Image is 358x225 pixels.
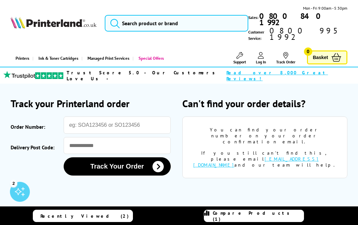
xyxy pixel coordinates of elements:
[304,47,312,56] span: 0
[268,28,347,40] span: 0800 995 1992
[256,59,266,64] span: Log In
[10,180,17,187] div: 2
[35,72,63,79] img: trustpilot rating
[213,210,304,222] span: Compare Products (1)
[303,5,347,11] span: Mon - Fri 9:00am - 5:30pm
[313,53,328,62] span: Basket
[226,70,340,82] span: Read over 8,000 Great Reviews!
[40,213,129,219] span: Recently Viewed (2)
[248,14,258,21] span: Sales:
[105,15,248,32] input: Search product or brand
[182,97,347,110] h2: Can't find your order details?
[307,50,347,65] a: Basket 0
[233,59,246,64] span: Support
[11,17,96,30] a: Printerland Logo
[11,140,60,154] label: Delivery Post Code:
[259,11,326,28] b: 0800 840 1992
[256,52,266,64] a: Log In
[276,52,295,64] a: Track Order
[11,120,60,134] label: Order Number:
[67,70,341,82] a: Trust Score 5.0 - Our Customers Love Us -Read over 8,000 Great Reviews!
[32,50,82,67] a: Ink & Toner Cartridges
[233,52,246,64] a: Support
[64,116,171,134] input: eg: SOA123456 or SO123456
[11,17,96,29] img: Printerland Logo
[258,13,347,26] a: 0800 840 1992
[204,210,304,222] a: Compare Products (1)
[248,28,347,41] span: Customer Service:
[133,50,167,67] a: Special Offers
[82,50,133,67] a: Managed Print Services
[3,71,35,79] img: trustpilot rating
[193,150,337,168] div: If you still can't find this, please email and our team will help.
[11,50,32,67] a: Printers
[38,50,78,67] span: Ink & Toner Cartridges
[64,157,171,176] button: Track Your Order
[11,97,175,110] h2: Track your Printerland order
[33,210,133,222] a: Recently Viewed (2)
[193,127,337,145] div: You can find your order number on your order confirmation email.
[193,156,319,168] a: [EMAIL_ADDRESS][DOMAIN_NAME]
